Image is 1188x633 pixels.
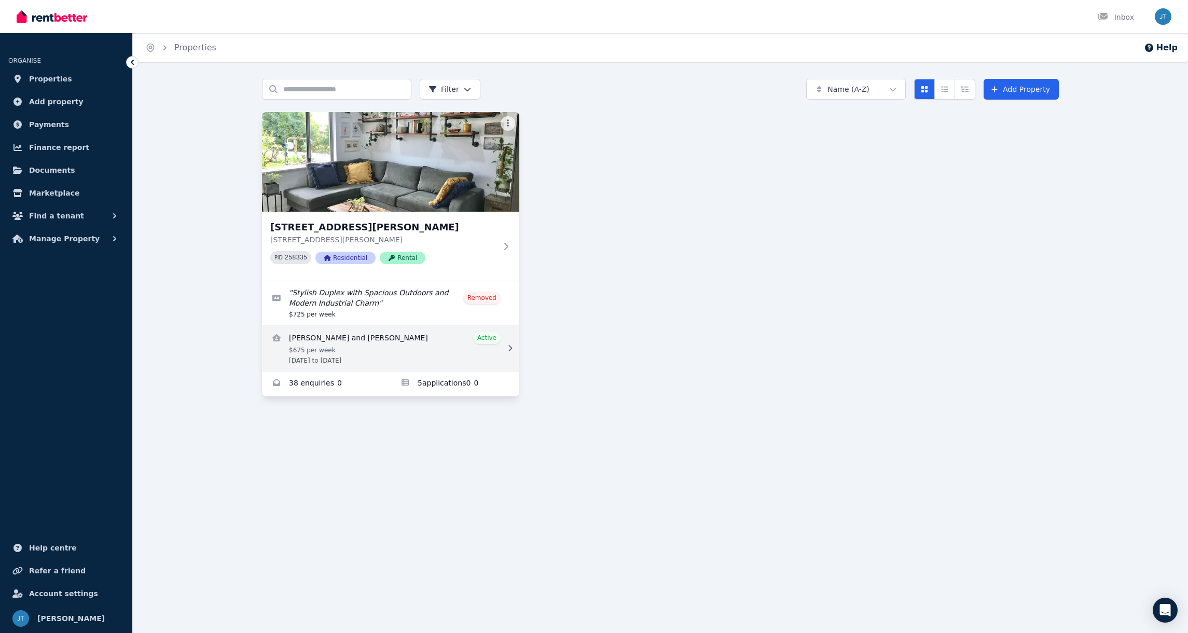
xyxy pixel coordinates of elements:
p: [STREET_ADDRESS][PERSON_NAME] [270,235,496,245]
h3: [STREET_ADDRESS][PERSON_NAME] [270,220,496,235]
button: Expanded list view [955,79,975,100]
img: 3 Trevithick Close, Stirling [262,112,519,212]
span: Refer a friend [29,565,86,577]
span: Payments [29,118,69,131]
span: Help centre [29,542,77,554]
button: More options [501,116,515,131]
span: Residential [315,252,376,264]
div: View options [914,79,975,100]
a: Help centre [8,538,124,558]
a: Applications for 3 Trevithick Close, Stirling [391,371,519,396]
button: Help [1144,42,1178,54]
span: ORGANISE [8,57,41,64]
a: Payments [8,114,124,135]
a: Documents [8,160,124,181]
a: Edit listing: Stylish Duplex with Spacious Outdoors and Modern Industrial Charm [262,281,519,325]
button: Filter [420,79,480,100]
a: Add Property [984,79,1059,100]
img: RentBetter [17,9,87,24]
button: Manage Property [8,228,124,249]
div: Open Intercom Messenger [1153,598,1178,623]
a: Properties [8,68,124,89]
img: Jacek Tomaka [1155,8,1171,25]
img: Jacek Tomaka [12,610,29,627]
button: Find a tenant [8,205,124,226]
a: 3 Trevithick Close, Stirling[STREET_ADDRESS][PERSON_NAME][STREET_ADDRESS][PERSON_NAME]PID 258335R... [262,112,519,281]
a: Enquiries for 3 Trevithick Close, Stirling [262,371,391,396]
span: Find a tenant [29,210,84,222]
span: [PERSON_NAME] [37,612,105,625]
a: View details for Taine Walden and Himiona Davis [262,325,519,371]
span: Account settings [29,587,98,600]
a: Marketplace [8,183,124,203]
span: Add property [29,95,84,108]
button: Card view [914,79,935,100]
a: Add property [8,91,124,112]
span: Marketplace [29,187,79,199]
a: Finance report [8,137,124,158]
button: Compact list view [934,79,955,100]
button: Name (A-Z) [806,79,906,100]
span: Manage Property [29,232,100,245]
a: Account settings [8,583,124,604]
span: Rental [380,252,425,264]
small: PID [274,255,283,260]
span: Finance report [29,141,89,154]
a: Properties [174,43,216,52]
a: Refer a friend [8,560,124,581]
div: Inbox [1098,12,1134,22]
span: Properties [29,73,72,85]
nav: Breadcrumb [133,33,229,62]
span: Name (A-Z) [827,84,869,94]
code: 258335 [285,254,307,262]
span: Documents [29,164,75,176]
span: Filter [429,84,459,94]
